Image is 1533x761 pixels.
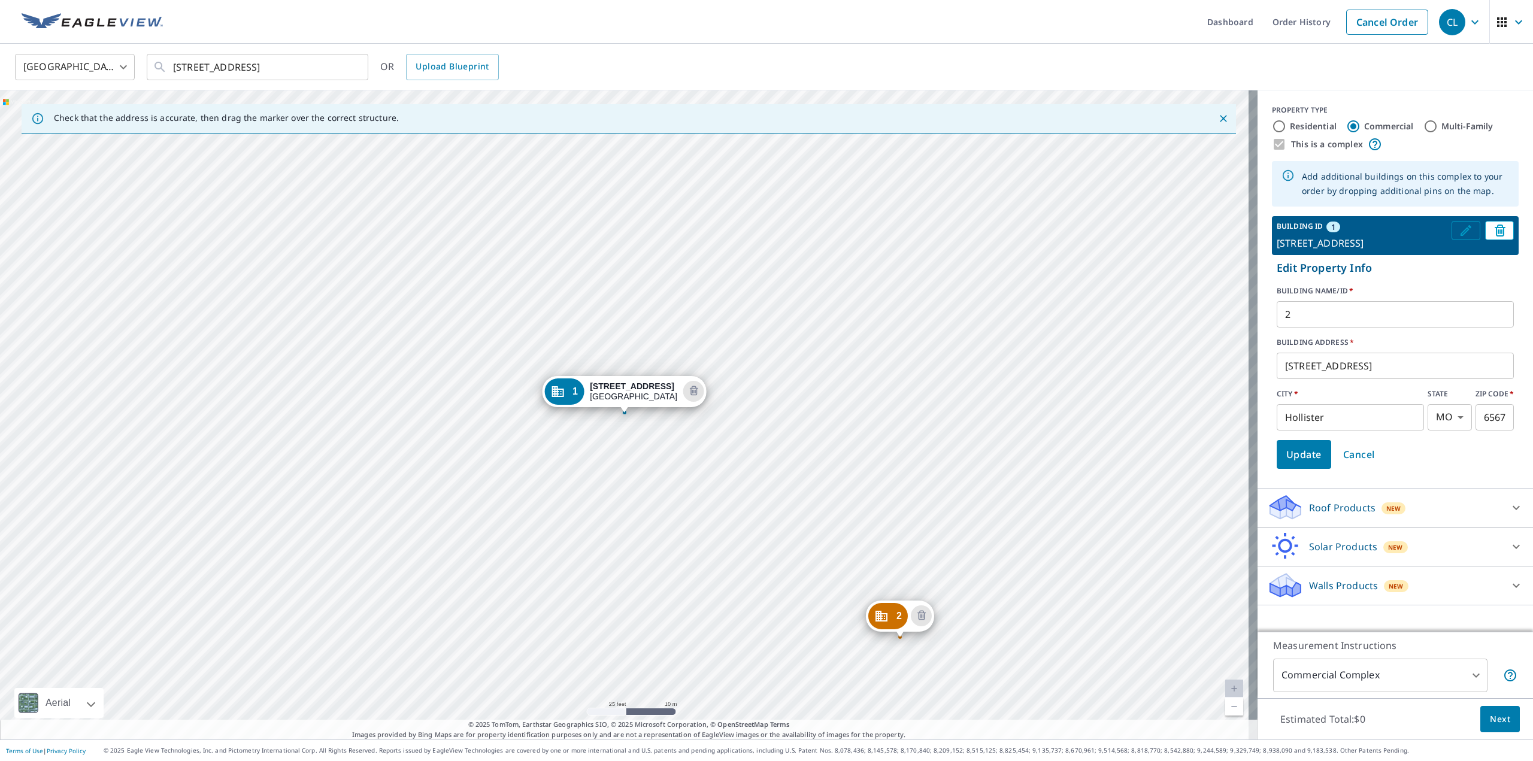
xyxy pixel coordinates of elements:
[1452,221,1480,240] button: Edit building 1
[1309,501,1376,515] p: Roof Products
[911,605,932,626] button: Delete building 2
[770,720,790,729] a: Terms
[1277,389,1424,399] label: CITY
[1291,138,1363,150] label: This is a complex
[717,720,768,729] a: OpenStreetMap
[1302,165,1509,203] div: Add additional buildings on this complex to your order by dropping additional pins on the map.
[1346,10,1428,35] a: Cancel Order
[683,381,704,402] button: Delete building 1
[1277,337,1514,348] label: BUILDING ADDRESS
[1343,446,1375,463] span: Cancel
[1272,105,1519,116] div: PROPERTY TYPE
[1428,389,1472,399] label: STATE
[1286,446,1322,463] span: Update
[866,601,934,638] div: Dropped pin, building 2, Commercial property, 250 Ridgedale Rd Hollister, MO 65672
[1389,581,1404,591] span: New
[15,50,135,84] div: [GEOGRAPHIC_DATA]
[54,113,399,123] p: Check that the address is accurate, then drag the marker over the correct structure.
[6,747,43,755] a: Terms of Use
[1277,260,1514,276] p: Edit Property Info
[590,381,674,391] strong: [STREET_ADDRESS]
[42,688,74,718] div: Aerial
[1386,504,1401,513] span: New
[1480,706,1520,733] button: Next
[1334,440,1384,469] button: Cancel
[14,688,104,718] div: Aerial
[1388,542,1403,552] span: New
[468,720,790,730] span: © 2025 TomTom, Earthstar Geographics SIO, © 2025 Microsoft Corporation, ©
[542,376,707,413] div: Dropped pin, building 1, Commercial property, 150 Top Of The Rock Rd Ridgedale, MO 65739
[1267,571,1523,600] div: Walls ProductsNew
[1267,532,1523,561] div: Solar ProductsNew
[1436,411,1453,423] em: MO
[1290,120,1337,132] label: Residential
[1476,389,1514,399] label: ZIP CODE
[22,13,163,31] img: EV Logo
[572,387,578,396] span: 1
[1428,404,1472,430] div: MO
[590,381,677,402] div: [GEOGRAPHIC_DATA]
[1273,659,1487,692] div: Commercial Complex
[1309,578,1378,593] p: Walls Products
[1225,698,1243,715] a: Current Level 20, Zoom Out
[1277,221,1323,231] p: BUILDING ID
[173,50,344,84] input: Search by address or latitude-longitude
[1273,638,1517,653] p: Measurement Instructions
[1271,706,1375,732] p: Estimated Total: $0
[47,747,86,755] a: Privacy Policy
[416,59,489,74] span: Upload Blueprint
[896,611,902,620] span: 2
[1277,236,1447,250] p: [STREET_ADDRESS]
[1216,111,1231,126] button: Close
[1439,9,1465,35] div: CL
[1331,222,1335,232] span: 1
[380,54,499,80] div: OR
[1267,493,1523,522] div: Roof ProductsNew
[1277,440,1331,469] button: Update
[1503,668,1517,683] span: Each building may require a separate measurement report; if so, your account will be billed per r...
[6,747,86,754] p: |
[406,54,498,80] a: Upload Blueprint
[1309,539,1377,554] p: Solar Products
[1490,712,1510,727] span: Next
[1441,120,1493,132] label: Multi-Family
[1485,221,1514,240] button: Delete building 1
[1364,120,1414,132] label: Commercial
[104,746,1527,755] p: © 2025 Eagle View Technologies, Inc. and Pictometry International Corp. All Rights Reserved. Repo...
[1225,680,1243,698] a: Current Level 20, Zoom In Disabled
[1277,286,1514,296] label: BUILDING NAME/ID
